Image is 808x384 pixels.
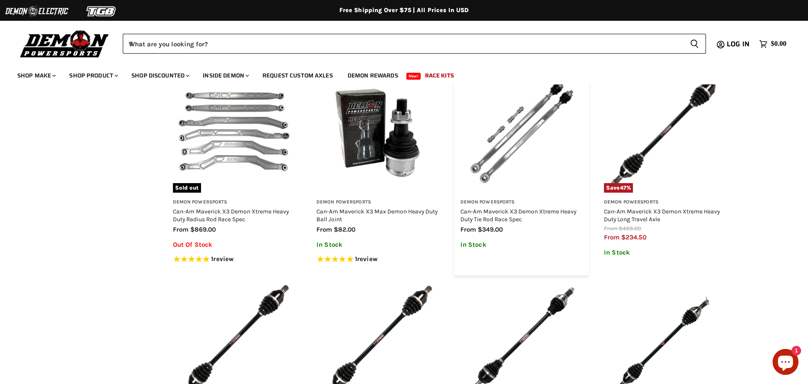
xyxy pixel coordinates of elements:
[58,6,750,14] div: Free Shipping Over $75 | All Prices In USD
[173,208,289,223] a: Can-Am Maverick X3 Demon Xtreme Heavy Duty Radius Rod Race Spec
[460,208,576,223] a: Can-Am Maverick X3 Demon Xtreme Heavy Duty Tie Rod Race Spec
[11,67,61,84] a: Shop Make
[211,255,233,263] span: 1 reviews
[620,184,626,191] span: 47
[316,199,439,206] h3: Demon Powersports
[604,208,720,223] a: Can-Am Maverick X3 Demon Xtreme Heavy Duty Long Travel Axle
[316,71,439,193] img: Can-Am Maverick X3 Max Demon Heavy Duty Ball Joint
[723,40,755,48] a: Log in
[355,255,377,263] span: 1 reviews
[256,67,339,84] a: Request Custom Axles
[604,71,726,193] a: Can-Am Maverick X3 Demon Xtreme Heavy Duty Long Travel AxleSave47%
[683,34,706,54] button: Search
[173,241,295,248] p: Out Of Stock
[123,34,683,54] input: When autocomplete results are available use up and down arrows to review and enter to select
[621,233,646,241] span: $234.50
[478,226,503,233] span: $349.00
[125,67,195,84] a: Shop Discounted
[604,71,726,193] img: Can-Am Maverick X3 Demon Xtreme Heavy Duty Long Travel Axle
[460,71,583,193] img: Can-Am Maverick X3 Demon Xtreme Heavy Duty Tie Rod Race Spec
[123,34,706,54] form: Product
[357,255,377,263] span: review
[460,226,476,233] span: from
[316,208,438,223] a: Can-Am Maverick X3 Max Demon Heavy Duty Ball Joint
[316,241,439,248] p: In Stock
[173,199,295,206] h3: Demon Powersports
[418,67,460,84] a: Race Kits
[173,183,201,193] span: Sold out
[406,73,421,80] span: New!
[727,39,750,49] span: Log in
[460,199,583,206] h3: Demon Powersports
[69,3,134,19] img: TGB Logo 2
[619,225,641,232] span: $469.00
[604,183,633,193] span: Save %
[173,255,295,264] span: Rated 5.0 out of 5 stars 1 reviews
[604,199,726,206] h3: Demon Powersports
[196,67,254,84] a: Inside Demon
[604,233,620,241] span: from
[173,226,188,233] span: from
[17,28,112,59] img: Demon Powersports
[63,67,123,84] a: Shop Product
[316,226,332,233] span: from
[604,225,617,232] span: from
[460,241,583,248] p: In Stock
[316,255,439,264] span: Rated 5.0 out of 5 stars 1 reviews
[213,255,233,263] span: review
[770,349,801,377] inbox-online-store-chat: Shopify online store chat
[604,249,726,256] p: In Stock
[190,226,216,233] span: $869.00
[771,40,786,48] span: $0.00
[173,71,295,193] a: Can-Am Maverick X3 Demon Xtreme Heavy Duty Radius Rod Race SpecSold out
[334,226,355,233] span: $82.00
[11,63,784,84] ul: Main menu
[173,71,295,193] img: Can-Am Maverick X3 Demon Xtreme Heavy Duty Radius Rod Race Spec
[755,38,791,50] a: $0.00
[4,3,69,19] img: Demon Electric Logo 2
[341,67,405,84] a: Demon Rewards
